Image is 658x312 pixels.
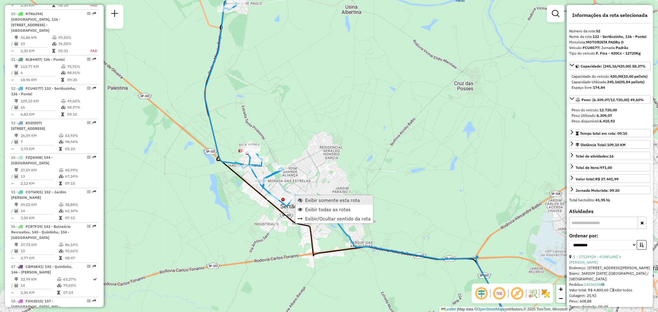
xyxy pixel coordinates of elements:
[57,284,62,287] i: % de utilização da cubagem
[11,248,14,254] td: /
[52,3,55,7] i: Tempo total em rota
[569,282,651,287] div: Pedidos:
[59,209,64,213] i: % de utilização da cubagem
[58,48,84,54] td: 05:31
[305,216,371,221] span: Exibir/Ocultar sentido da rota
[65,215,96,221] td: 07:15
[559,285,563,293] span: +
[569,45,651,51] div: Veículo:
[14,36,18,39] i: Distância Total
[57,277,62,281] i: % de utilização do peso
[569,39,651,45] div: Motorista:
[59,256,62,260] i: Tempo total em rota
[59,249,64,253] i: % de utilização da cubagem
[296,214,373,223] li: Exibir/Ocultar sentido da rota
[559,294,563,302] span: −
[65,255,96,261] td: 08:47
[569,299,591,303] span: Peso: 608,88
[14,243,18,247] i: Distância Total
[65,242,96,248] td: 86,14%
[572,108,617,112] span: Peso do veículo:
[11,139,14,145] td: /
[569,34,651,39] div: Nome da rota:
[569,287,651,293] div: Valor total: R$ 4.800,60
[20,215,59,221] td: 3,50 KM
[26,299,42,303] span: FXH3D15
[584,282,604,287] a: 14036558
[20,255,59,261] td: 3,77 KM
[20,242,59,248] td: 37,72 KM
[87,299,91,303] em: Opções
[14,134,18,138] i: Distância Total
[569,174,651,183] a: Valor total:R$ 37.441,99
[65,248,96,254] td: 95,66%
[610,288,632,292] span: Exibir todos
[569,12,651,18] h4: Informações da rota selecionada
[20,35,52,41] td: 41,86 KM
[93,12,96,15] em: Rota exportada
[581,97,644,102] span: Peso: (6.309,07/12.720,00) 49,60%
[11,86,76,96] span: 52 -
[569,152,651,160] a: Total de atividades:16
[572,118,648,124] div: Peso disponível:
[595,177,619,181] strong: R$ 37.441,99
[14,284,18,287] i: Total de Atividades
[20,64,61,70] td: 113,77 KM
[52,42,57,46] i: % de utilização da cubagem
[20,208,59,214] td: 14
[59,174,64,178] i: % de utilização da cubagem
[11,121,45,131] span: | [STREET_ADDRESS]
[11,70,14,76] td: /
[11,282,14,289] td: /
[57,291,60,294] i: Tempo total em rota
[87,121,91,125] em: Opções
[59,134,64,138] i: % de utilização do peso
[572,74,648,79] div: Capacidade do veículo:
[11,57,65,62] span: 51 -
[11,146,14,152] td: =
[11,155,53,165] span: 54 -
[11,208,14,214] td: /
[14,105,18,109] i: Total de Atividades
[93,277,97,281] i: Rota otimizada
[593,34,647,39] strong: 132 - Sertãozinho, 136 - Pontal
[528,289,538,298] img: Fluxo de ruas
[11,180,14,187] td: =
[84,2,97,8] td: FAD
[59,168,64,172] i: % de utilização do peso
[59,216,62,220] i: Tempo total em rota
[569,293,596,298] span: Cubagem: 25,92
[26,155,41,160] span: FZQ8408
[569,71,651,93] div: Capacidade: (245,16/420,00) 58,37%
[20,104,61,110] td: 16
[20,167,59,173] td: 27,59 KM
[58,2,84,8] td: 06:28
[569,254,621,265] a: 1 - 17124924 - KONFLANZ e [PERSON_NAME]
[61,105,66,109] i: % de utilização da cubagem
[569,129,651,137] a: Tempo total em rota: 09:10
[11,289,14,296] td: =
[595,198,610,202] strong: 41,95 hL
[87,265,91,268] em: Opções
[109,7,121,21] a: Nova sessão e pesquisa
[52,49,55,53] i: Tempo total em rota
[20,133,59,139] td: 26,09 KM
[569,271,651,282] div: Bairro: JARDIM [DATE] ([GEOGRAPHIC_DATA] / [GEOGRAPHIC_DATA])
[457,307,458,311] span: |
[14,42,18,46] i: Total de Atividades
[93,224,96,228] em: Rota exportada
[26,190,42,194] span: COT6001
[26,86,42,91] span: FCU4G77
[20,289,57,296] td: 2,36 KM
[20,77,61,83] td: 18,96 KM
[14,203,18,207] i: Distância Total
[569,51,651,56] div: Tipo do veículo:
[569,140,651,149] a: Distância Total:109,10 KM
[556,294,565,303] a: Zoom out
[11,190,66,200] span: 55 -
[477,307,503,311] a: OpenStreetMap
[593,85,605,90] strong: 174,84
[20,276,57,282] td: 32,99 KM
[441,307,456,311] a: Leaflet
[11,255,14,261] td: =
